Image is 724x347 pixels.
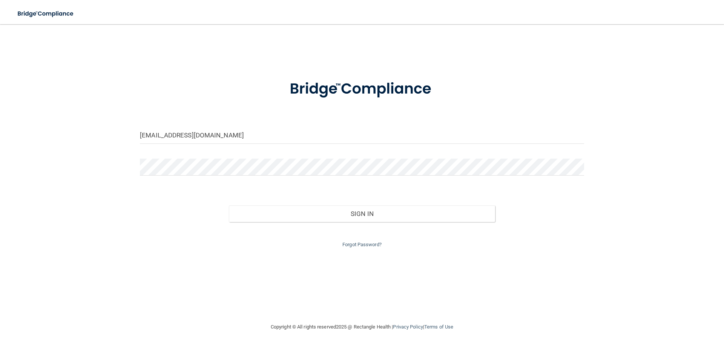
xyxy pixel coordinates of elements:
[424,324,453,330] a: Terms of Use
[140,127,584,144] input: Email
[229,205,495,222] button: Sign In
[224,315,500,339] div: Copyright © All rights reserved 2025 @ Rectangle Health | |
[11,6,81,22] img: bridge_compliance_login_screen.278c3ca4.svg
[594,293,715,324] iframe: Drift Widget Chat Controller
[274,69,450,109] img: bridge_compliance_login_screen.278c3ca4.svg
[342,242,382,247] a: Forgot Password?
[393,324,423,330] a: Privacy Policy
